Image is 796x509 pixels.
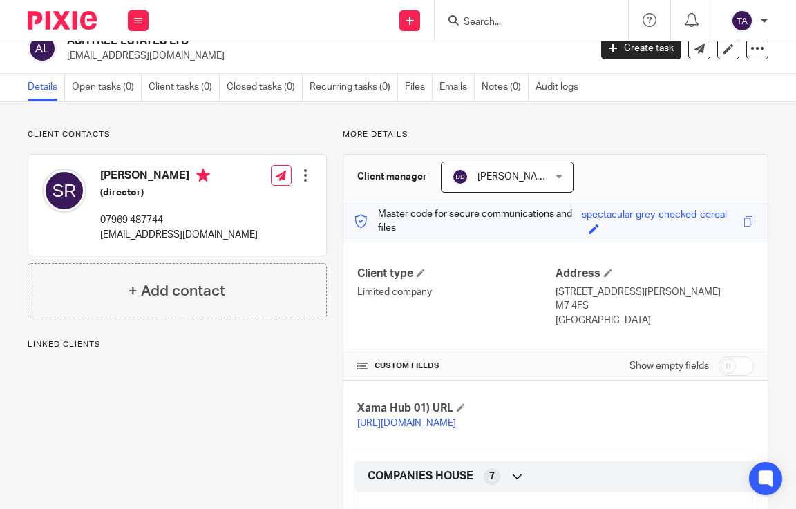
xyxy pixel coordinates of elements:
[482,74,529,101] a: Notes (0)
[100,169,258,186] h4: [PERSON_NAME]
[405,74,433,101] a: Files
[310,74,398,101] a: Recurring tasks (0)
[196,169,210,182] i: Primary
[357,401,556,416] h4: Xama Hub 01) URL
[439,74,475,101] a: Emails
[357,267,556,281] h4: Client type
[42,169,86,213] img: svg%3E
[28,74,65,101] a: Details
[343,129,768,140] p: More details
[28,129,327,140] p: Client contacts
[357,361,556,372] h4: CUSTOM FIELDS
[100,186,258,200] h5: (director)
[629,359,709,373] label: Show empty fields
[556,285,754,299] p: [STREET_ADDRESS][PERSON_NAME]
[28,11,97,30] img: Pixie
[452,169,468,185] img: svg%3E
[129,280,225,302] h4: + Add contact
[357,419,456,428] a: [URL][DOMAIN_NAME]
[357,170,427,184] h3: Client manager
[556,299,754,313] p: M7 4FS
[462,17,587,29] input: Search
[67,49,580,63] p: [EMAIL_ADDRESS][DOMAIN_NAME]
[582,208,727,224] div: spectacular-grey-checked-cereal
[28,34,57,63] img: svg%3E
[357,285,556,299] p: Limited company
[731,10,753,32] img: svg%3E
[556,314,754,327] p: [GEOGRAPHIC_DATA]
[227,74,303,101] a: Closed tasks (0)
[601,37,681,59] a: Create task
[72,74,142,101] a: Open tasks (0)
[556,267,754,281] h4: Address
[489,470,495,483] span: 7
[28,339,327,350] p: Linked clients
[354,207,582,236] p: Master code for secure communications and files
[149,74,220,101] a: Client tasks (0)
[536,74,585,101] a: Audit logs
[477,172,553,182] span: [PERSON_NAME]
[368,469,473,483] span: COMPANIES HOUSE
[100,213,258,227] p: 07969 487744
[100,228,258,242] p: [EMAIL_ADDRESS][DOMAIN_NAME]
